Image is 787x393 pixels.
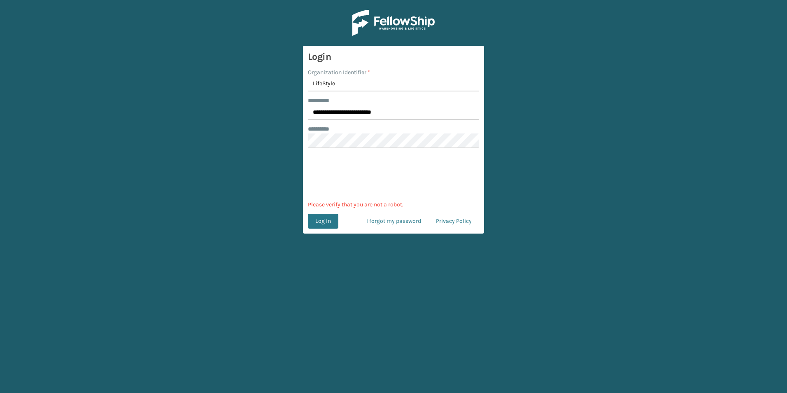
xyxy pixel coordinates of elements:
[308,214,338,229] button: Log In
[308,51,479,63] h3: Login
[308,68,370,77] label: Organization Identifier
[359,214,428,229] a: I forgot my password
[428,214,479,229] a: Privacy Policy
[331,158,456,190] iframe: reCAPTCHA
[352,10,435,36] img: Logo
[308,200,479,209] p: Please verify that you are not a robot.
